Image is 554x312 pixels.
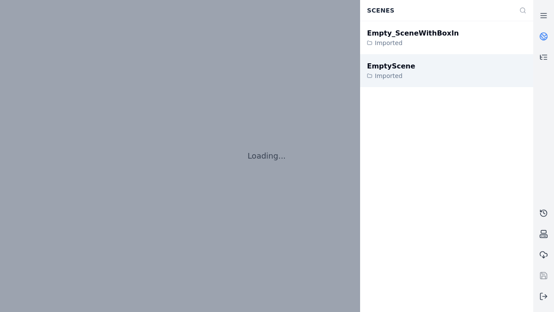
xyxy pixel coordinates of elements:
[248,150,286,162] p: Loading...
[367,61,415,71] div: EmptyScene
[367,71,415,80] div: Imported
[367,28,459,39] div: Empty_SceneWithBoxIn
[367,39,459,47] div: Imported
[362,2,514,19] div: Scenes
